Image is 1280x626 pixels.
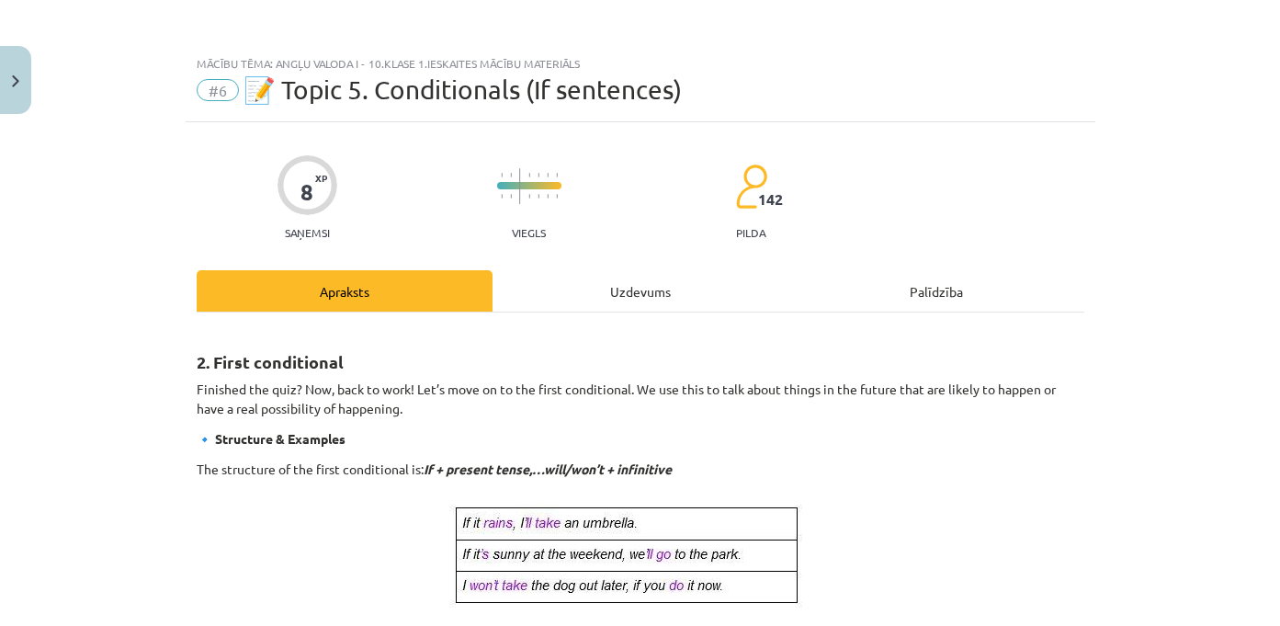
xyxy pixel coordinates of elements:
[735,164,767,210] img: students-c634bb4e5e11cddfef0936a35e636f08e4e9abd3cc4e673bd6f9a4125e45ecb1.svg
[493,270,788,312] div: Uzdevums
[197,57,1084,70] div: Mācību tēma: Angļu valoda i - 10.klase 1.ieskaites mācību materiāls
[197,380,1084,418] p: Finished the quiz? Now, back to work! Let’s move on to the first conditional. We use this to talk...
[519,168,521,204] img: icon-long-line-d9ea69661e0d244f92f715978eff75569469978d946b2353a9bb055b3ed8787d.svg
[538,194,539,199] img: icon-short-line-57e1e144782c952c97e751825c79c345078a6d821885a25fce030b3d8c18986b.svg
[547,194,549,199] img: icon-short-line-57e1e144782c952c97e751825c79c345078a6d821885a25fce030b3d8c18986b.svg
[244,74,682,105] span: 📝 Topic 5. Conditionals (If sentences)
[501,173,503,177] img: icon-short-line-57e1e144782c952c97e751825c79c345078a6d821885a25fce030b3d8c18986b.svg
[197,79,239,101] span: #6
[197,460,1084,479] p: The structure of the first conditional is:
[278,226,337,239] p: Saņemsi
[197,351,344,372] strong: 2. First conditional
[736,226,765,239] p: pilda
[556,173,558,177] img: icon-short-line-57e1e144782c952c97e751825c79c345078a6d821885a25fce030b3d8c18986b.svg
[197,430,345,447] strong: 🔹 Structure & Examples
[12,75,19,87] img: icon-close-lesson-0947bae3869378f0d4975bcd49f059093ad1ed9edebbc8119c70593378902aed.svg
[788,270,1084,312] div: Palīdzība
[528,194,530,199] img: icon-short-line-57e1e144782c952c97e751825c79c345078a6d821885a25fce030b3d8c18986b.svg
[300,179,313,205] div: 8
[512,226,546,239] p: Viegls
[758,191,783,208] span: 142
[501,194,503,199] img: icon-short-line-57e1e144782c952c97e751825c79c345078a6d821885a25fce030b3d8c18986b.svg
[528,173,530,177] img: icon-short-line-57e1e144782c952c97e751825c79c345078a6d821885a25fce030b3d8c18986b.svg
[315,173,327,183] span: XP
[538,173,539,177] img: icon-short-line-57e1e144782c952c97e751825c79c345078a6d821885a25fce030b3d8c18986b.svg
[424,461,672,477] i: If + present tense,…will/won’t + infinitive
[556,194,558,199] img: icon-short-line-57e1e144782c952c97e751825c79c345078a6d821885a25fce030b3d8c18986b.svg
[547,173,549,177] img: icon-short-line-57e1e144782c952c97e751825c79c345078a6d821885a25fce030b3d8c18986b.svg
[510,173,512,177] img: icon-short-line-57e1e144782c952c97e751825c79c345078a6d821885a25fce030b3d8c18986b.svg
[197,270,493,312] div: Apraksts
[510,194,512,199] img: icon-short-line-57e1e144782c952c97e751825c79c345078a6d821885a25fce030b3d8c18986b.svg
